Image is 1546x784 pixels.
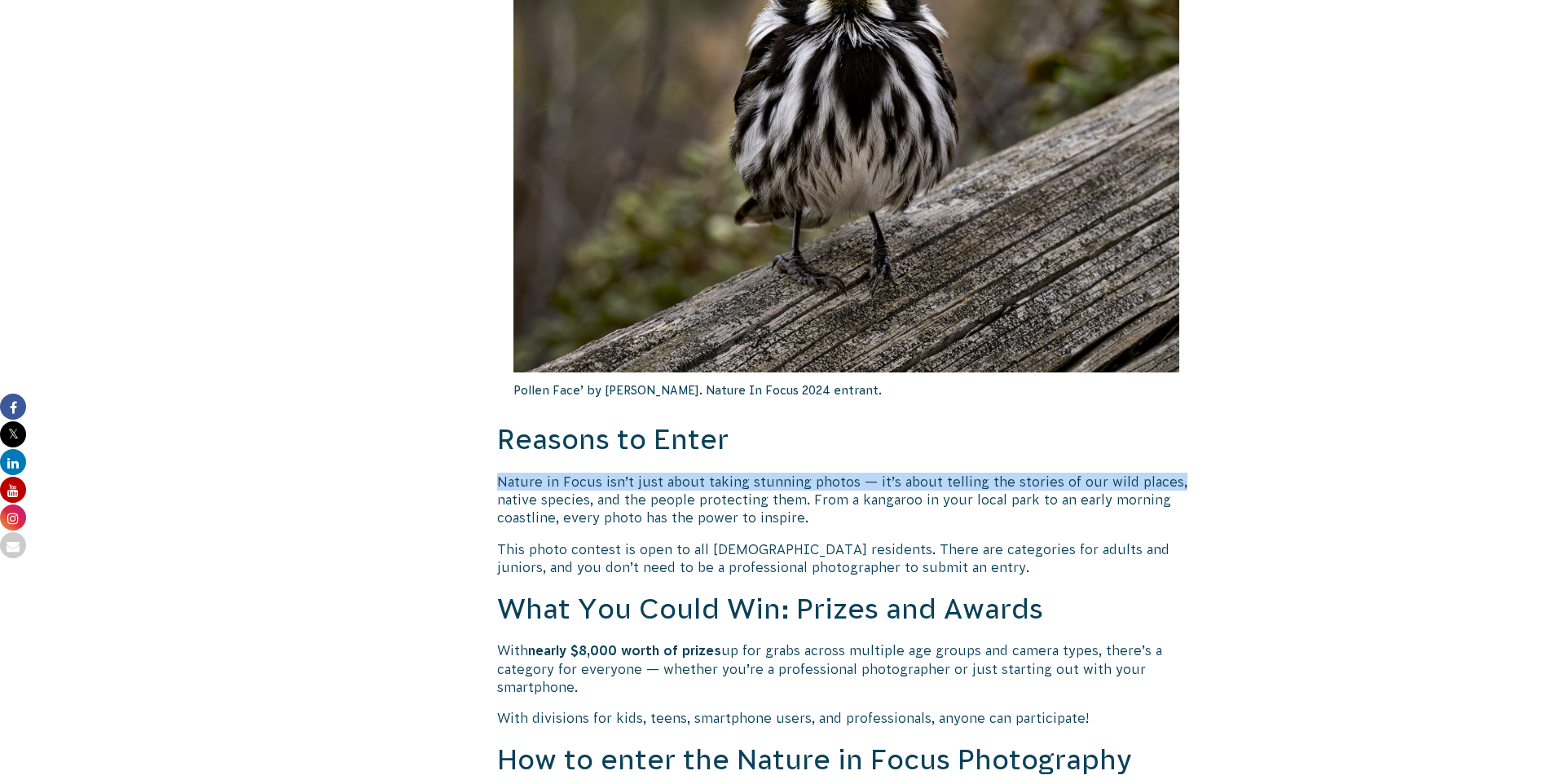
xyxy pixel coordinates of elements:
[497,540,1196,577] p: This photo contest is open to all [DEMOGRAPHIC_DATA] residents. There are categories for adults a...
[528,643,721,658] strong: nearly $8,000 worth of prizes
[513,372,1180,408] p: Pollen Face’ by [PERSON_NAME]. Nature In Focus 2024 entrant.
[497,709,1196,727] p: With divisions for kids, teens, smartphone users, and professionals, anyone can participate!
[497,590,1196,629] h2: What You Could Win: Prizes and Awards
[497,421,1196,460] h2: Reasons to Enter
[497,641,1196,696] p: With up for grabs across multiple age groups and camera types, there’s a category for everyone — ...
[497,473,1196,527] p: Nature in Focus isn’t just about taking stunning photos — it’s about telling the stories of our w...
